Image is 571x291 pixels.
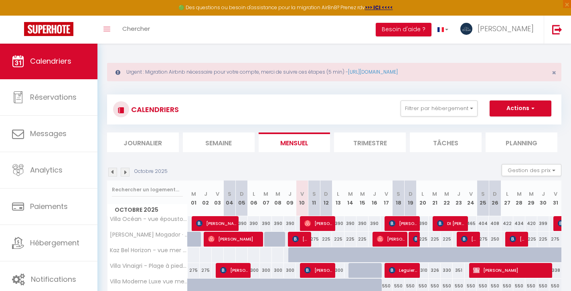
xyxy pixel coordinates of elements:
[284,181,296,216] th: 09
[109,232,189,238] span: [PERSON_NAME] Mogador · [PERSON_NAME] Mogador 5 Suites spacieuses - petit déj
[506,190,508,198] abbr: L
[236,181,248,216] th: 05
[417,232,429,247] div: 225
[453,181,465,216] th: 23
[248,181,260,216] th: 06
[441,181,453,216] th: 22
[437,216,465,231] span: DI [PERSON_NAME]
[122,24,150,33] span: Chercher
[109,247,189,253] span: Kaz Bel Horizon - vue mer panoramique et piscine !
[486,132,557,152] li: Planning
[304,263,332,278] span: [PERSON_NAME]
[489,232,501,247] div: 250
[417,181,429,216] th: 20
[410,132,482,152] li: Tâches
[489,181,501,216] th: 26
[417,216,429,231] div: 390
[393,181,405,216] th: 18
[365,4,393,11] a: >>> ICI <<<<
[253,190,255,198] abbr: L
[373,190,376,198] abbr: J
[481,190,485,198] abbr: S
[477,232,489,247] div: 275
[332,181,344,216] th: 13
[272,181,284,216] th: 08
[389,263,417,278] span: Leguier Laetitia
[377,231,405,247] span: [PERSON_NAME]
[552,68,556,78] span: ×
[275,190,280,198] abbr: M
[554,190,557,198] abbr: V
[409,190,413,198] abbr: D
[116,16,156,44] a: Chercher
[320,232,332,247] div: 225
[356,216,369,231] div: 390
[224,181,236,216] th: 04
[30,201,68,211] span: Paiements
[107,63,561,81] div: Urgent : Migration Airbnb nécessaire pour votre compte, merci de suivre ces étapes (5 min) -
[477,216,489,231] div: 404
[525,216,537,231] div: 420
[389,216,417,231] span: [PERSON_NAME]
[259,132,330,152] li: Mensuel
[129,100,179,118] h3: CALENDRIERS
[461,231,477,247] span: [PERSON_NAME]
[477,181,489,216] th: 25
[112,183,183,197] input: Rechercher un logement...
[429,181,441,216] th: 21
[284,216,296,231] div: 390
[525,181,537,216] th: 29
[344,216,356,231] div: 390
[348,68,398,75] a: [URL][DOMAIN_NAME]
[228,190,231,198] abbr: S
[134,168,168,175] p: Octobre 2025
[369,216,381,231] div: 390
[454,16,544,44] a: ... [PERSON_NAME]
[397,190,400,198] abbr: S
[421,190,424,198] abbr: L
[537,216,549,231] div: 399
[24,22,73,36] img: Super Booking
[236,216,248,231] div: 390
[453,263,465,278] div: 351
[30,238,79,248] span: Hébergement
[332,263,344,278] div: 300
[260,263,272,278] div: 300
[188,181,200,216] th: 01
[260,181,272,216] th: 07
[405,181,417,216] th: 19
[460,23,472,35] img: ...
[344,232,356,247] div: 225
[304,216,332,231] span: [PERSON_NAME]
[284,263,296,278] div: 300
[109,279,189,285] span: Villa Moderne Luxe vue mer à 180 degrés!!
[312,190,316,198] abbr: S
[107,204,187,216] span: Octobre 2025
[501,216,513,231] div: 422
[308,232,320,247] div: 275
[444,190,449,198] abbr: M
[360,190,365,198] abbr: M
[441,232,453,247] div: 225
[369,181,381,216] th: 16
[240,190,244,198] abbr: D
[288,190,292,198] abbr: J
[549,181,561,216] th: 31
[441,263,453,278] div: 330
[513,181,525,216] th: 28
[30,128,67,138] span: Messages
[469,190,473,198] abbr: V
[401,100,478,116] button: Filtrer par hébergement
[489,216,501,231] div: 408
[30,56,71,66] span: Calendriers
[263,190,268,198] abbr: M
[248,263,260,278] div: 300
[208,231,260,247] span: [PERSON_NAME]
[300,190,304,198] abbr: V
[549,263,561,278] div: 338
[109,216,189,222] span: Villa Océan - vue époustouflante !
[30,165,63,175] span: Analytics
[344,181,356,216] th: 14
[501,181,513,216] th: 27
[385,190,388,198] abbr: V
